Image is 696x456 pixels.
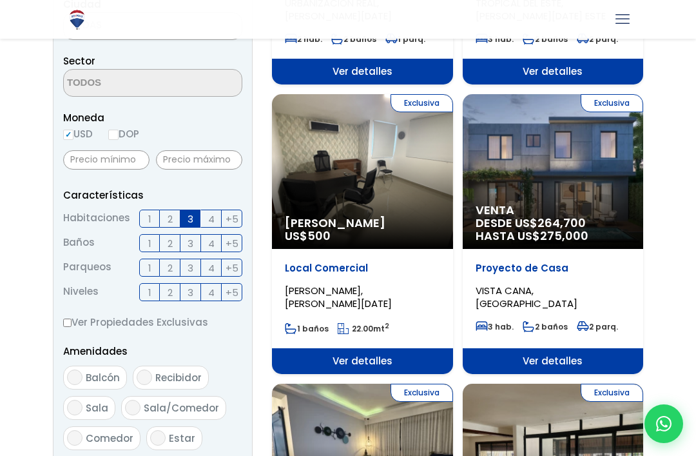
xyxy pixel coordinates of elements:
span: 1 baños [285,323,329,334]
span: 4 [208,260,215,276]
span: 3 [188,284,193,301]
p: Amenidades [63,343,242,359]
span: Sala [86,401,108,415]
span: 3 [188,211,193,227]
span: 1 parq. [385,34,425,45]
span: +5 [226,235,238,252]
a: Exclusiva Venta DESDE US$264,700 HASTA US$275,000 Proyecto de Casa VISTA CANA, [GEOGRAPHIC_DATA] ... [463,94,644,374]
input: Precio mínimo [63,150,150,170]
input: Ver Propiedades Exclusivas [63,319,72,327]
span: 3 hab. [476,34,514,45]
a: Exclusiva [PERSON_NAME] US$500 Local Comercial [PERSON_NAME], [PERSON_NAME][DATE] 1 baños 22.00mt... [272,94,453,374]
span: HASTA US$ [476,230,631,243]
input: Sala/Comedor [125,400,140,415]
span: 2 baños [523,321,568,332]
textarea: Search [64,70,189,97]
span: US$ [285,228,331,244]
span: Exclusiva [581,94,643,112]
span: 4 [208,284,215,301]
span: Comedor [86,431,133,445]
span: 1 [148,260,151,276]
span: 2 baños [331,34,376,45]
span: Moneda [63,110,242,126]
span: [PERSON_NAME], [PERSON_NAME][DATE] [285,284,392,310]
p: Características [63,187,242,203]
span: 2 hab. [285,34,322,45]
input: Recibidor [137,370,152,385]
span: 1 [148,211,151,227]
span: 2 parq. [577,34,618,45]
span: Exclusiva [391,384,453,402]
span: 2 [168,284,173,301]
input: Estar [150,430,166,446]
span: +5 [226,211,238,227]
img: Logo de REMAX [66,8,88,31]
span: 4 [208,211,215,227]
span: Sala/Comedor [144,401,219,415]
span: 22.00 [352,323,373,334]
span: Ver detalles [272,59,453,84]
sup: 2 [385,321,389,331]
span: Exclusiva [581,384,643,402]
span: Baños [63,234,95,252]
span: 275,000 [540,228,588,244]
span: 264,700 [537,215,586,231]
span: 1 [148,235,151,252]
span: Habitaciones [63,210,130,228]
input: Sala [67,400,82,415]
input: Precio máximo [156,150,242,170]
span: Venta [476,204,631,217]
span: Ver detalles [463,59,644,84]
span: Estar [169,431,195,445]
span: Niveles [63,283,99,301]
label: DOP [108,126,139,142]
label: Ver Propiedades Exclusivas [63,314,242,330]
span: 2 [168,235,173,252]
span: +5 [226,260,238,276]
span: Parqueos [63,259,111,277]
span: mt [338,323,389,334]
span: 1 [148,284,151,301]
span: 500 [307,228,331,244]
span: 2 baños [523,34,568,45]
span: Exclusiva [391,94,453,112]
p: Local Comercial [285,262,440,275]
span: 3 [188,260,193,276]
p: Proyecto de Casa [476,262,631,275]
span: 2 parq. [577,321,618,332]
span: 3 [188,235,193,252]
span: 4 [208,235,215,252]
span: [PERSON_NAME] [285,217,440,230]
span: 3 hab. [476,321,514,332]
span: Balcón [86,371,120,384]
span: Recibidor [155,371,202,384]
input: Comedor [67,430,82,446]
input: USD [63,130,73,140]
span: 2 [168,211,173,227]
label: USD [63,126,93,142]
span: VISTA CANA, [GEOGRAPHIC_DATA] [476,284,577,310]
span: Ver detalles [463,348,644,374]
input: Balcón [67,370,82,385]
input: DOP [108,130,119,140]
span: Ver detalles [272,348,453,374]
span: 2 [168,260,173,276]
span: Sector [63,54,95,68]
span: DESDE US$ [476,217,631,243]
a: mobile menu [612,8,633,30]
span: +5 [226,284,238,301]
